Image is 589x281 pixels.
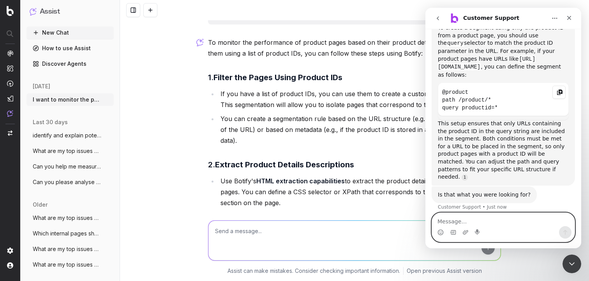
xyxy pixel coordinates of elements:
[26,212,114,224] button: What are my top issues concerning
[213,73,342,82] strong: Filter the Pages Using Product IDs
[33,118,68,126] span: last 30 days
[26,26,114,39] button: New Chat
[208,37,501,59] p: To monitor the performance of product pages based on their product details description and filter...
[40,6,60,17] h1: Assist
[26,243,114,255] button: What are my top issues concerning
[33,261,101,269] span: What are my top issues concerning
[407,267,482,275] a: Open previous Assist version
[33,214,101,222] span: What are my top issues concerning
[26,176,114,188] button: Can you please analyse the heading hiera
[26,145,114,157] button: What are my top issues concerning
[218,176,501,208] li: Use Botify's to extract the product details descriptions from the pages. You can define a CSS sel...
[563,255,581,273] iframe: Intercom live chat
[215,160,354,169] strong: Extract Product Details Descriptions
[30,6,111,17] button: Assist
[26,258,114,271] button: What are my top issues concerning
[7,110,13,117] img: Assist
[8,130,12,136] img: Switch project
[425,8,581,248] iframe: Intercom live chat
[196,39,204,46] img: Botify assist logo
[33,230,101,237] span: Which internal pages should I link to fr
[256,177,345,185] strong: HTML extraction capabilities
[7,248,13,254] img: Setting
[7,262,13,269] img: My account
[7,95,13,102] img: Studio
[227,267,400,275] p: Assist can make mistakes. Consider checking important information.
[26,129,114,142] button: identify and explain potential reasons b
[7,80,13,87] img: Activation
[30,8,37,15] img: Assist
[7,65,13,72] img: Intelligence
[33,245,101,253] span: What are my top issues concerning
[33,201,48,209] span: older
[33,163,101,170] span: Can you help me measuring the improvemen
[33,178,101,186] span: Can you please analyse the heading hiera
[26,160,114,173] button: Can you help me measuring the improvemen
[33,96,101,104] span: I want to monitor the performance of pro
[33,132,101,139] span: identify and explain potential reasons b
[26,58,114,70] a: Discover Agents
[208,71,501,84] h3: 1.
[33,83,50,90] span: [DATE]
[218,88,501,110] li: If you have a list of product IDs, you can use them to create a custom segmentation in Botify. Th...
[26,227,114,240] button: Which internal pages should I link to fr
[33,147,101,155] span: What are my top issues concerning
[208,158,501,171] h3: 2.
[26,93,114,106] button: I want to monitor the performance of pro
[218,113,501,146] li: You can create a segmentation rule based on the URL structure (e.g., if the product ID is part of...
[7,50,13,56] img: Analytics
[26,42,114,54] a: How to use Assist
